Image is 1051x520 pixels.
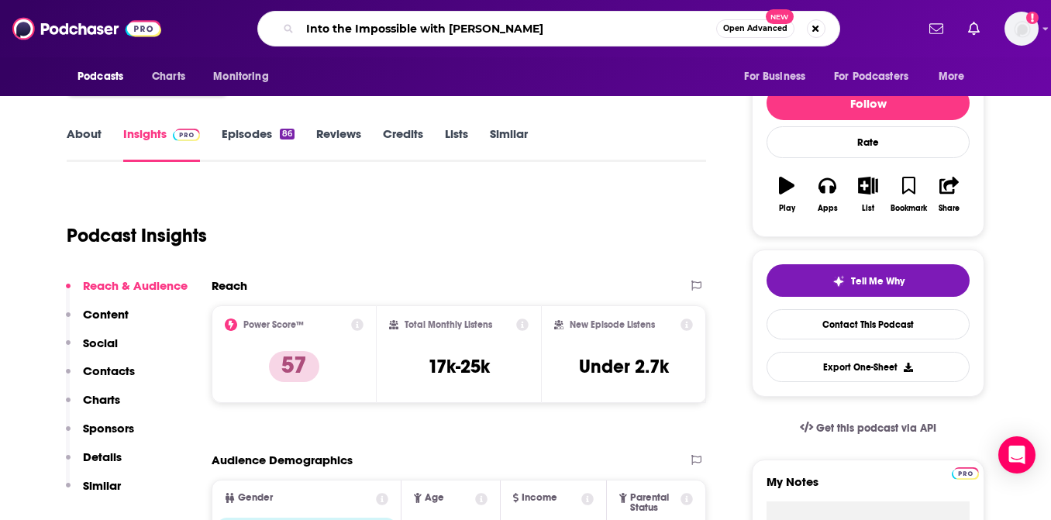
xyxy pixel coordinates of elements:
div: Search podcasts, credits, & more... [257,11,840,46]
button: Open AdvancedNew [716,19,794,38]
button: Details [66,449,122,478]
a: Reviews [316,126,361,162]
button: Similar [66,478,121,507]
button: Export One-Sheet [767,352,970,382]
p: Details [83,449,122,464]
button: Share [929,167,970,222]
p: Similar [83,478,121,493]
div: 86 [280,129,295,139]
img: Podchaser - Follow, Share and Rate Podcasts [12,14,161,43]
input: Search podcasts, credits, & more... [300,16,716,41]
div: List [862,204,874,213]
span: Get this podcast via API [816,422,936,435]
img: Podchaser Pro [952,467,979,480]
img: User Profile [1004,12,1039,46]
button: Sponsors [66,421,134,449]
span: Tell Me Why [851,275,905,288]
span: Logged in as heidi.egloff [1004,12,1039,46]
button: Contacts [66,363,135,392]
button: Social [66,336,118,364]
span: Parental Status [630,493,678,513]
div: Play [779,204,795,213]
h2: New Episode Listens [570,319,655,330]
span: Income [522,493,557,503]
a: Credits [383,126,423,162]
span: New [766,9,794,24]
span: Monitoring [213,66,268,88]
span: For Business [744,66,805,88]
p: 57 [269,351,319,382]
button: Reach & Audience [66,278,188,307]
div: Open Intercom Messenger [998,436,1035,474]
a: Get this podcast via API [787,409,949,447]
img: Podchaser Pro [173,129,200,141]
div: Share [939,204,960,213]
button: open menu [928,62,984,91]
button: open menu [202,62,288,91]
a: Contact This Podcast [767,309,970,339]
a: Charts [142,62,195,91]
h3: 17k-25k [428,355,490,378]
span: More [939,66,965,88]
button: Charts [66,392,120,421]
h3: Under 2.7k [579,355,669,378]
button: open menu [733,62,825,91]
h2: Power Score™ [243,319,304,330]
p: Contacts [83,363,135,378]
a: Similar [490,126,528,162]
button: List [848,167,888,222]
svg: Add a profile image [1026,12,1039,24]
a: Show notifications dropdown [923,15,949,42]
span: For Podcasters [834,66,908,88]
p: Sponsors [83,421,134,436]
h2: Audience Demographics [212,453,353,467]
a: Pro website [952,465,979,480]
button: Content [66,307,129,336]
a: Episodes86 [222,126,295,162]
span: Gender [238,493,273,503]
p: Content [83,307,129,322]
div: Bookmark [891,204,927,213]
span: Open Advanced [723,25,787,33]
label: My Notes [767,474,970,501]
button: Apps [807,167,847,222]
a: About [67,126,102,162]
button: Show profile menu [1004,12,1039,46]
button: Bookmark [888,167,929,222]
p: Social [83,336,118,350]
a: Show notifications dropdown [962,15,986,42]
button: open menu [67,62,143,91]
h2: Total Monthly Listens [405,319,492,330]
a: Lists [445,126,468,162]
div: Rate [767,126,970,158]
h1: Podcast Insights [67,224,207,247]
p: Charts [83,392,120,407]
img: tell me why sparkle [832,275,845,288]
a: InsightsPodchaser Pro [123,126,200,162]
h2: Reach [212,278,247,293]
div: Apps [818,204,838,213]
button: open menu [824,62,931,91]
span: Podcasts [78,66,123,88]
button: tell me why sparkleTell Me Why [767,264,970,297]
button: Play [767,167,807,222]
p: Reach & Audience [83,278,188,293]
button: Follow [767,86,970,120]
span: Charts [152,66,185,88]
span: Age [425,493,444,503]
